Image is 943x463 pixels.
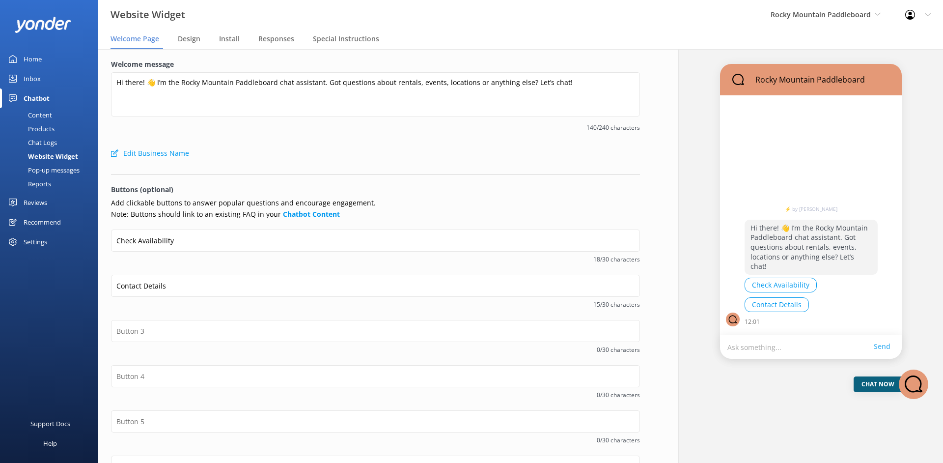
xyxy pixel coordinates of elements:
[6,163,80,177] div: Pop-up messages
[111,230,640,252] input: Button 1
[111,390,640,400] span: 0/30 characters
[6,122,98,136] a: Products
[6,136,57,149] div: Chat Logs
[6,177,98,191] a: Reports
[24,69,41,88] div: Inbox
[178,34,200,44] span: Design
[24,232,47,252] div: Settings
[6,149,98,163] a: Website Widget
[111,144,189,163] button: Edit Business Name
[6,149,78,163] div: Website Widget
[111,300,640,309] span: 15/30 characters
[748,74,865,85] p: Rocky Mountain Paddleboard
[854,376,902,392] div: Chat Now
[111,365,640,387] input: Button 4
[111,275,640,297] input: Button 2
[111,410,640,433] input: Button 5
[24,212,61,232] div: Recommend
[219,34,240,44] span: Install
[15,17,71,33] img: yonder-white-logo.png
[111,72,640,116] textarea: Hi there! 👋 I’m the Rocky Mountain Paddleboard chat assistant. Got questions about rentals, event...
[43,434,57,453] div: Help
[111,198,640,220] p: Add clickable buttons to answer popular questions and encourage engagement. Note: Buttons should ...
[24,193,47,212] div: Reviews
[111,7,185,23] h3: Website Widget
[258,34,294,44] span: Responses
[6,122,55,136] div: Products
[111,255,640,264] span: 18/30 characters
[745,317,760,326] p: 12:01
[30,414,70,434] div: Support Docs
[6,177,51,191] div: Reports
[111,320,640,342] input: Button 3
[745,297,809,312] button: Contact Details
[6,108,98,122] a: Content
[24,49,42,69] div: Home
[771,10,871,19] span: Rocky Mountain Paddleboard
[6,136,98,149] a: Chat Logs
[283,209,340,219] a: Chatbot Content
[111,59,640,70] label: Welcome message
[111,123,640,132] span: 140/240 characters
[6,108,52,122] div: Content
[24,88,50,108] div: Chatbot
[874,341,894,352] a: Send
[727,342,874,351] p: Ask something...
[745,206,878,211] a: ⚡ by [PERSON_NAME]
[111,435,640,445] span: 0/30 characters
[111,184,640,195] p: Buttons (optional)
[111,345,640,354] span: 0/30 characters
[6,163,98,177] a: Pop-up messages
[745,220,878,275] p: Hi there! 👋 I’m the Rocky Mountain Paddleboard chat assistant. Got questions about rentals, event...
[313,34,379,44] span: Special Instructions
[111,34,159,44] span: Welcome Page
[745,278,817,292] button: Check Availability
